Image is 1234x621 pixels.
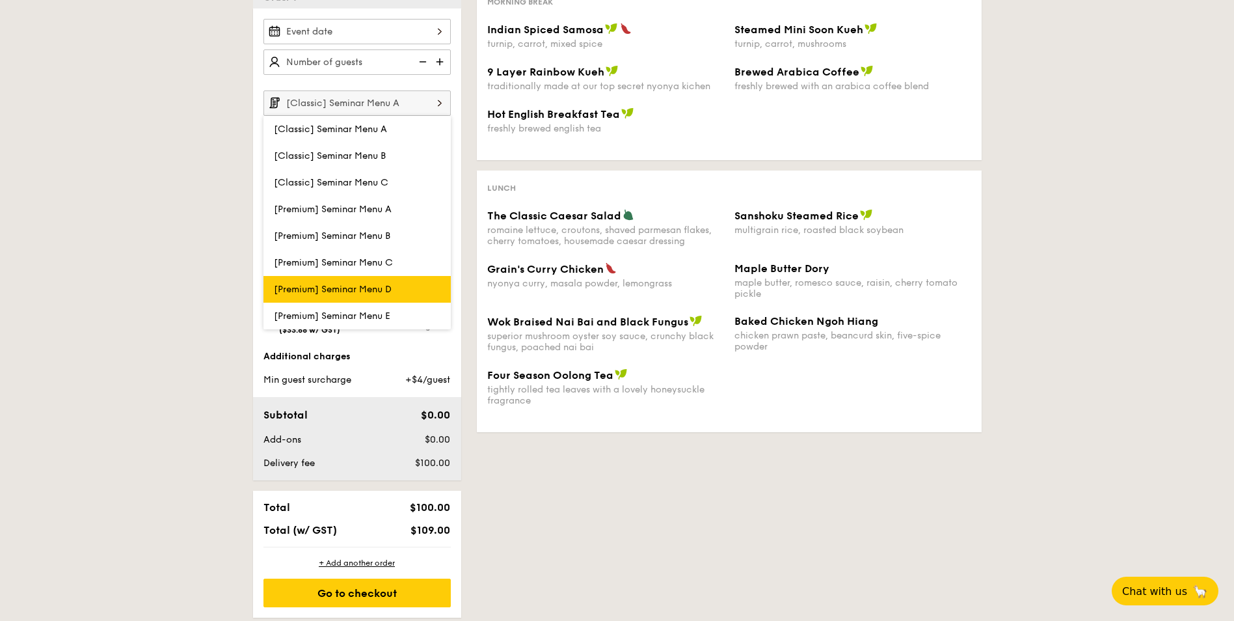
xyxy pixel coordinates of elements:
div: + Add another order [263,558,451,568]
img: icon-vegan.f8ff3823.svg [690,315,703,327]
div: maple butter, romesco sauce, raisin, cherry tomato pickle [734,277,971,299]
input: Number of guests [263,49,451,75]
div: tightly rolled tea leaves with a lovely honeysuckle fragrance [487,384,724,406]
img: icon-vegetarian.fe4039eb.svg [623,209,634,221]
div: chicken prawn paste, beancurd skin, five-spice powder [734,330,971,352]
span: [Classic] Seminar Menu C [274,177,388,188]
span: $100.00 [410,501,450,514]
span: Maple Butter Dory [734,262,829,275]
span: Chat with us [1122,585,1187,598]
img: icon-vegan.f8ff3823.svg [615,368,628,380]
img: icon-reduce.1d2dbef1.svg [412,49,431,74]
img: icon-chevron-right.3c0dfbd6.svg [429,90,451,115]
span: Total (w/ GST) [263,524,337,536]
img: icon-vegan.f8ff3823.svg [861,65,874,77]
span: Min guest surcharge [263,374,351,385]
span: +$4/guest [405,374,450,385]
span: Grain's Curry Chicken [487,263,604,275]
div: freshly brewed english tea [487,123,724,134]
div: freshly brewed with an arabica coffee blend [734,81,971,92]
div: multigrain rice, roasted black soybean [734,225,971,236]
div: turnip, carrot, mushrooms [734,38,971,49]
span: $100.00 [415,458,450,469]
span: Add-ons [263,434,301,445]
div: Go to checkout [263,579,451,607]
span: ($33.68 w/ GST) [279,325,340,335]
input: Event date [263,19,451,44]
span: Sanshoku Steamed Rice [734,210,859,222]
img: icon-vegan.f8ff3823.svg [606,65,619,77]
span: Hot English Breakfast Tea [487,108,620,120]
img: icon-vegan.f8ff3823.svg [605,23,618,34]
span: [Classic] Seminar Menu B [274,150,386,161]
div: romaine lettuce, croutons, shaved parmesan flakes, cherry tomatoes, housemade caesar dressing [487,225,724,247]
span: Total [263,501,290,514]
button: Chat with us🦙 [1112,577,1218,605]
span: [Premium] Seminar Menu E [274,310,390,322]
div: superior mushroom oyster soy sauce, crunchy black fungus, poached nai bai [487,331,724,353]
div: turnip, carrot, mixed spice [487,38,724,49]
span: [Classic] Seminar Menu A [274,124,387,135]
div: Additional charges [263,350,451,363]
img: icon-vegan.f8ff3823.svg [865,23,878,34]
span: Four Season Oolong Tea [487,369,613,381]
span: $0.00 [421,409,450,421]
span: The Classic Caesar Salad [487,210,621,222]
span: Lunch [487,184,516,193]
span: Delivery fee [263,458,315,469]
img: icon-spicy.37a8142b.svg [605,262,617,274]
span: 🦙 [1192,584,1208,599]
span: [Premium] Seminar Menu C [274,257,393,268]
span: $0.00 [425,434,450,445]
img: icon-spicy.37a8142b.svg [620,23,632,34]
span: Brewed Arabica Coffee [734,66,859,78]
img: icon-vegan.f8ff3823.svg [621,107,634,119]
span: Wok Braised Nai Bai and Black Fungus [487,316,688,328]
div: traditionally made at our top secret nyonya kichen [487,81,724,92]
div: nyonya curry, masala powder, lemongrass [487,278,724,289]
span: [Premium] Seminar Menu B [274,230,390,241]
img: icon-add.58712e84.svg [431,49,451,74]
span: Steamed Mini Soon Kueh [734,23,863,36]
img: icon-vegan.f8ff3823.svg [860,209,873,221]
span: Subtotal [263,409,308,421]
span: [Premium] Seminar Menu A [274,204,392,215]
span: Baked Chicken Ngoh Hiang [734,315,878,327]
span: [Premium] Seminar Menu D [274,284,392,295]
span: $109.00 [410,524,450,536]
span: Indian Spiced Samosa [487,23,604,36]
span: 9 Layer Rainbow Kueh [487,66,604,78]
